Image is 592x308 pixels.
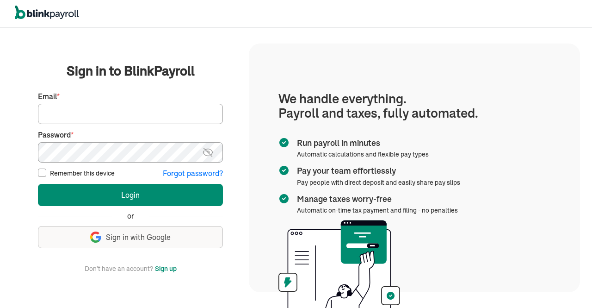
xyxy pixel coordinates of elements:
label: Email [38,91,223,102]
span: Automatic calculations and flexible pay types [297,150,429,158]
span: Manage taxes worry-free [297,193,454,205]
span: Pay people with direct deposit and easily share pay slips [297,178,460,187]
label: Password [38,130,223,140]
span: Automatic on-time tax payment and filing - no penalties [297,206,458,214]
input: Your email address [38,104,223,124]
img: google [90,232,101,243]
img: checkmark [278,165,290,176]
span: Sign in to BlinkPayroll [67,62,195,80]
span: Don't have an account? [85,263,153,274]
button: Sign up [155,263,177,274]
button: Login [38,184,223,206]
img: checkmark [278,137,290,148]
label: Remember this device [50,169,115,178]
iframe: Chat Widget [438,208,592,308]
button: Sign in with Google [38,226,223,248]
h1: We handle everything. Payroll and taxes, fully automated. [278,92,550,120]
img: logo [15,6,79,19]
span: or [127,211,134,221]
span: Sign in with Google [106,232,171,243]
span: Pay your team effortlessly [297,165,456,177]
img: eye [202,147,214,158]
img: checkmark [278,193,290,204]
button: Forgot password? [163,168,223,179]
span: Run payroll in minutes [297,137,425,149]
